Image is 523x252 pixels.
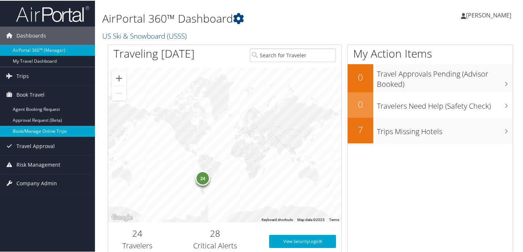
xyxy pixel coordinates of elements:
a: 7Trips Missing Hotels [348,117,513,143]
h3: Travelers [114,240,161,250]
a: Open this area in Google Maps (opens a new window) [110,212,134,222]
a: US Ski & Snowboard (USSS) [102,30,188,40]
span: [PERSON_NAME] [466,11,511,19]
h3: Trips Missing Hotels [377,122,513,136]
span: Company Admin [16,174,57,192]
h1: My Action Items [348,45,513,61]
h2: 7 [348,123,373,135]
input: Search for Traveler [250,48,336,61]
img: airportal-logo.png [16,5,89,22]
h1: Traveling [DATE] [114,45,195,61]
img: Google [110,212,134,222]
button: Keyboard shortcuts [261,217,293,222]
a: 0Travel Approvals Pending (Advisor Booked) [348,63,513,92]
span: Dashboards [16,26,46,44]
h1: AirPortal 360™ Dashboard [102,10,380,26]
h2: 0 [348,97,373,110]
a: View SecurityLogic® [269,234,336,247]
span: Risk Management [16,155,60,173]
div: 24 [195,171,210,185]
span: Book Travel [16,85,45,103]
span: Map data ©2025 [297,217,325,221]
h2: 0 [348,70,373,83]
span: Trips [16,66,29,85]
a: Terms (opens in new tab) [329,217,339,221]
h3: Critical Alerts [172,240,258,250]
button: Zoom in [112,70,126,85]
a: 0Travelers Need Help (Safety Check) [348,92,513,117]
h3: Travelers Need Help (Safety Check) [377,97,513,111]
a: [PERSON_NAME] [461,4,519,26]
h3: Travel Approvals Pending (Advisor Booked) [377,65,513,89]
h2: 28 [172,226,258,239]
button: Zoom out [112,85,126,100]
h2: 24 [114,226,161,239]
span: Travel Approval [16,136,55,155]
